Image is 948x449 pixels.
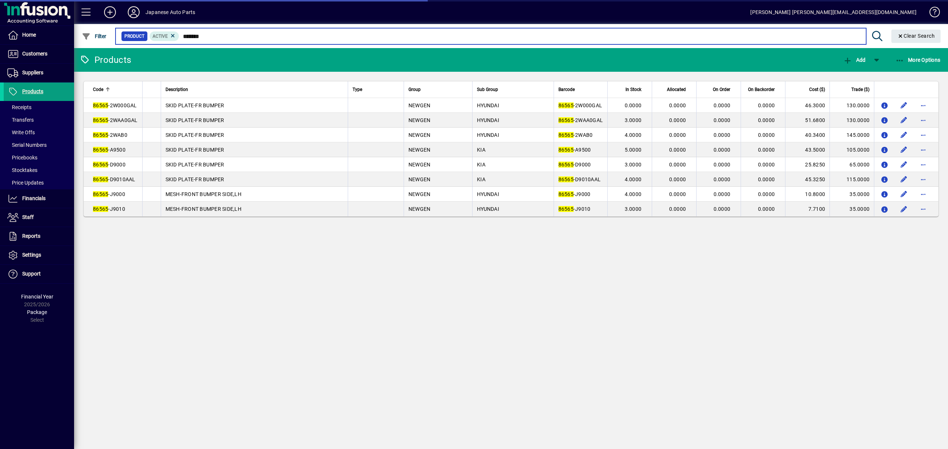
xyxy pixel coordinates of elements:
[625,147,642,153] span: 5.0000
[785,157,829,172] td: 25.8250
[22,233,40,239] span: Reports
[785,113,829,128] td: 51.6800
[477,191,499,197] span: HYUNDAI
[558,176,574,182] em: 86565
[898,99,910,111] button: Edit
[558,147,574,153] em: 86565
[558,176,601,182] span: -D9010AAL
[477,85,498,94] span: Sub Group
[558,117,603,123] span: -2WAA0GAL
[714,162,731,168] span: 0.0000
[898,173,910,185] button: Edit
[408,191,431,197] span: NEWGEN
[625,191,642,197] span: 4.0000
[669,162,686,168] span: 0.0000
[558,206,591,212] span: -J9010
[917,173,929,185] button: More options
[93,102,108,108] em: 86565
[93,191,125,197] span: -J9000
[93,162,126,168] span: -D9000
[898,188,910,200] button: Edit
[917,188,929,200] button: More options
[408,117,431,123] span: NEWGEN
[898,203,910,215] button: Edit
[714,132,731,138] span: 0.0000
[714,176,731,182] span: 0.0000
[22,195,46,201] span: Financials
[625,117,642,123] span: 3.0000
[408,147,431,153] span: NEWGEN
[714,117,731,123] span: 0.0000
[93,206,108,212] em: 86565
[408,132,431,138] span: NEWGEN
[894,53,942,67] button: More Options
[4,114,74,126] a: Transfers
[625,206,642,212] span: 3.0000
[558,102,574,108] em: 86565
[829,98,874,113] td: 130.0000
[353,85,362,94] span: Type
[4,227,74,246] a: Reports
[917,129,929,141] button: More options
[758,132,775,138] span: 0.0000
[146,6,195,18] div: Japanese Auto Parts
[625,176,642,182] span: 4.0000
[625,102,642,108] span: 0.0000
[93,85,103,94] span: Code
[829,142,874,157] td: 105.0000
[669,117,686,123] span: 0.0000
[843,57,865,63] span: Add
[898,144,910,156] button: Edit
[93,147,108,153] em: 86565
[829,172,874,187] td: 115.0000
[891,30,941,43] button: Clear
[714,191,731,197] span: 0.0000
[829,202,874,216] td: 35.0000
[917,99,929,111] button: More options
[785,142,829,157] td: 43.5000
[93,206,125,212] span: -J9010
[477,85,549,94] div: Sub Group
[93,132,127,138] span: -2WAB0
[477,147,485,153] span: KIA
[785,128,829,142] td: 40.3400
[477,117,499,123] span: HYUNDAI
[4,126,74,139] a: Write Offs
[558,85,575,94] span: Barcode
[82,33,107,39] span: Filter
[477,132,499,138] span: HYUNDAI
[924,1,939,26] a: Knowledge Base
[150,31,179,41] mat-chip: Activation Status: Active
[558,162,591,168] span: -D9000
[477,176,485,182] span: KIA
[7,142,47,148] span: Serial Numbers
[80,54,131,66] div: Products
[408,162,431,168] span: NEWGEN
[558,85,603,94] div: Barcode
[917,159,929,171] button: More options
[558,191,591,197] span: -J9000
[22,271,41,277] span: Support
[166,85,343,94] div: Description
[701,85,737,94] div: On Order
[829,128,874,142] td: 145.0000
[153,34,168,39] span: Active
[93,176,136,182] span: -D9010AAL
[669,206,686,212] span: 0.0000
[758,191,775,197] span: 0.0000
[612,85,648,94] div: In Stock
[21,294,53,300] span: Financial Year
[669,102,686,108] span: 0.0000
[785,187,829,202] td: 10.8000
[166,191,241,197] span: MESH-FRONT BUMPER SIDE,LH
[4,101,74,114] a: Receipts
[898,114,910,126] button: Edit
[713,85,730,94] span: On Order
[4,139,74,151] a: Serial Numbers
[829,187,874,202] td: 35.0000
[166,147,224,153] span: SKID PLATE-FR BUMPER
[7,155,37,161] span: Pricebooks
[477,206,499,212] span: HYUNDAI
[166,85,188,94] span: Description
[93,176,108,182] em: 86565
